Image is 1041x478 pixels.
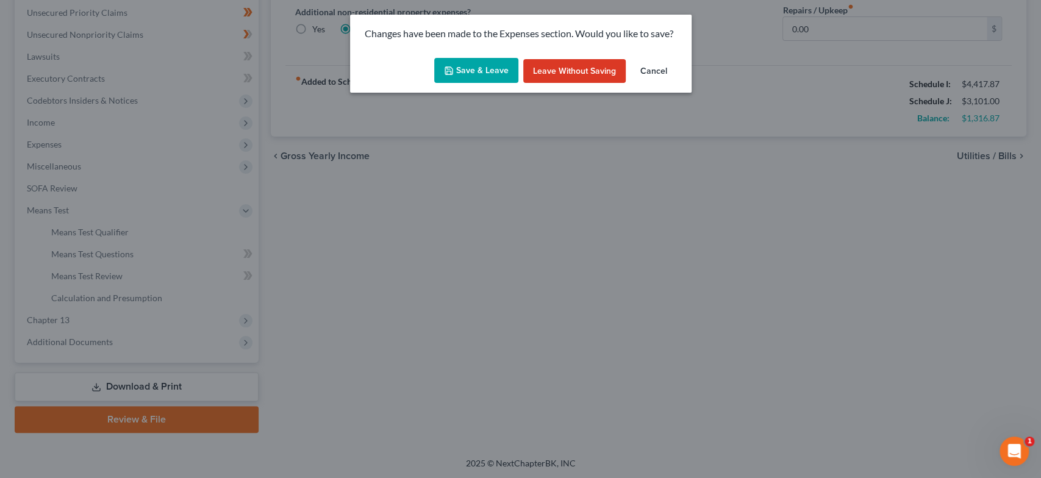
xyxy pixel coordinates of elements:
[523,59,626,84] button: Leave without Saving
[1025,437,1034,446] span: 1
[365,27,677,41] p: Changes have been made to the Expenses section. Would you like to save?
[1000,437,1029,466] iframe: Intercom live chat
[631,59,677,84] button: Cancel
[434,58,518,84] button: Save & Leave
